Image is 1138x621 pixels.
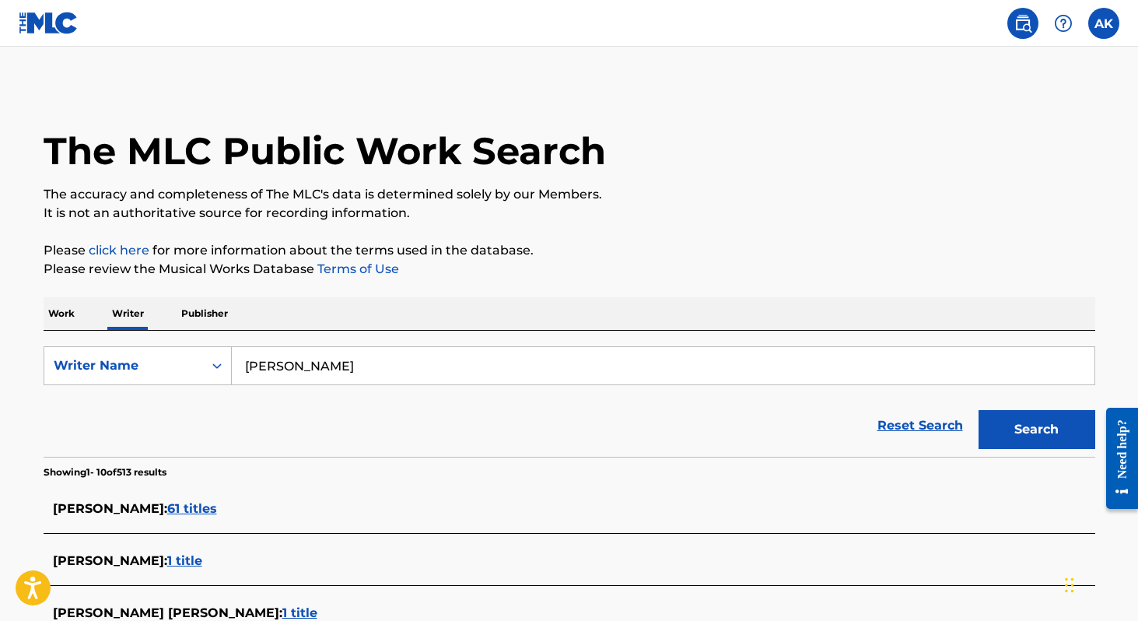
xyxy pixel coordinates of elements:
[314,261,399,276] a: Terms of Use
[44,465,166,479] p: Showing 1 - 10 of 513 results
[44,346,1095,457] form: Search Form
[1014,14,1032,33] img: search
[19,12,79,34] img: MLC Logo
[44,128,606,174] h1: The MLC Public Work Search
[44,204,1095,223] p: It is not an authoritative source for recording information.
[107,297,149,330] p: Writer
[1007,8,1038,39] a: Public Search
[53,605,282,620] span: [PERSON_NAME] [PERSON_NAME] :
[44,185,1095,204] p: The accuracy and completeness of The MLC's data is determined solely by our Members.
[53,553,167,568] span: [PERSON_NAME] :
[1088,8,1119,39] div: User Menu
[870,409,971,443] a: Reset Search
[167,553,202,568] span: 1 title
[177,297,233,330] p: Publisher
[1054,14,1073,33] img: help
[979,410,1095,449] button: Search
[44,260,1095,279] p: Please review the Musical Works Database
[1060,546,1138,621] iframe: Chat Widget
[44,297,79,330] p: Work
[167,501,217,516] span: 61 titles
[1094,396,1138,521] iframe: Resource Center
[1065,562,1074,609] div: Drag
[53,501,167,516] span: [PERSON_NAME] :
[44,241,1095,260] p: Please for more information about the terms used in the database.
[54,356,194,375] div: Writer Name
[89,243,149,258] a: click here
[1048,8,1079,39] div: Help
[282,605,317,620] span: 1 title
